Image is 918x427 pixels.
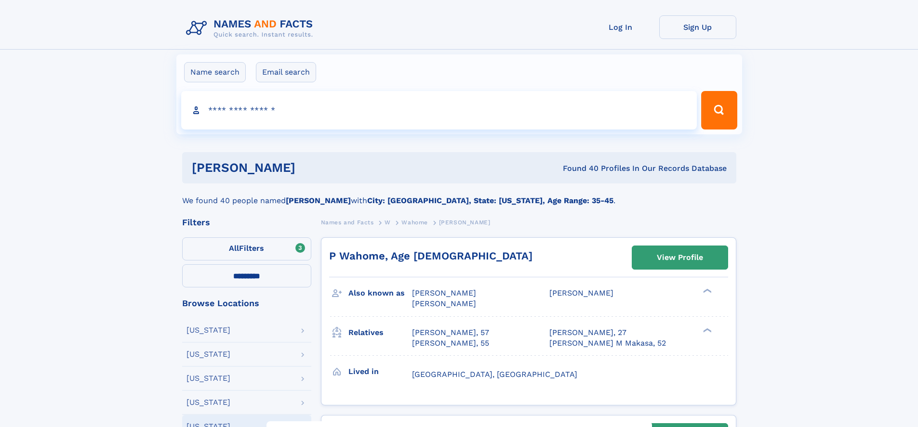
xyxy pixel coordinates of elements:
[182,237,311,260] label: Filters
[439,219,491,226] span: [PERSON_NAME]
[412,338,489,349] a: [PERSON_NAME], 55
[549,288,613,298] span: [PERSON_NAME]
[632,246,728,269] a: View Profile
[182,183,736,207] div: We found 40 people named with .
[348,363,412,380] h3: Lived in
[659,15,736,39] a: Sign Up
[549,327,626,338] a: [PERSON_NAME], 27
[385,219,391,226] span: W
[184,62,246,82] label: Name search
[385,216,391,228] a: W
[186,326,230,334] div: [US_STATE]
[186,399,230,406] div: [US_STATE]
[401,219,428,226] span: Wahome
[182,15,321,41] img: Logo Names and Facts
[321,216,374,228] a: Names and Facts
[412,370,577,379] span: [GEOGRAPHIC_DATA], [GEOGRAPHIC_DATA]
[192,162,429,174] h1: [PERSON_NAME]
[412,288,476,298] span: [PERSON_NAME]
[657,246,703,269] div: View Profile
[256,62,316,82] label: Email search
[412,299,476,308] span: [PERSON_NAME]
[348,324,412,341] h3: Relatives
[181,91,697,129] input: search input
[186,350,230,358] div: [US_STATE]
[701,327,712,333] div: ❯
[367,196,613,205] b: City: [GEOGRAPHIC_DATA], State: [US_STATE], Age Range: 35-45
[401,216,428,228] a: Wahome
[582,15,659,39] a: Log In
[549,338,666,349] a: [PERSON_NAME] M Makasa, 52
[286,196,351,205] b: [PERSON_NAME]
[329,250,532,262] a: P Wahome, Age [DEMOGRAPHIC_DATA]
[701,288,712,294] div: ❯
[348,285,412,301] h3: Also known as
[182,218,311,227] div: Filters
[701,91,737,129] button: Search Button
[412,327,489,338] a: [PERSON_NAME], 57
[186,375,230,382] div: [US_STATE]
[182,299,311,308] div: Browse Locations
[229,244,239,253] span: All
[429,163,727,174] div: Found 40 Profiles In Our Records Database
